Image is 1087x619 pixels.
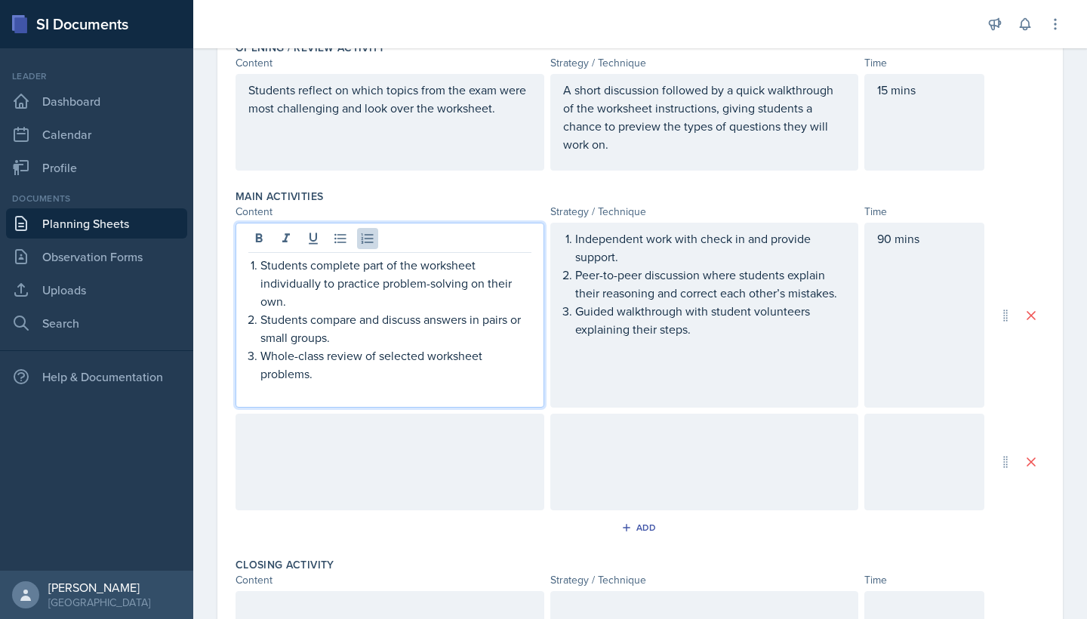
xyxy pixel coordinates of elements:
p: Guided walkthrough with student volunteers explaining their steps. [575,302,846,338]
p: Peer-to-peer discussion where students explain their reasoning and correct each other’s mistakes. [575,266,846,302]
p: Independent work with check in and provide support. [575,229,846,266]
button: Add [616,516,665,539]
a: Observation Forms [6,242,187,272]
div: Content [236,204,544,220]
a: Search [6,308,187,338]
div: Help & Documentation [6,362,187,392]
p: Students complete part of the worksheet individually to practice problem-solving on their own. [260,256,531,310]
p: Students compare and discuss answers in pairs or small groups. [260,310,531,346]
label: Main Activities [236,189,323,204]
div: Strategy / Technique [550,204,859,220]
label: Closing Activity [236,557,334,572]
p: 90 mins [877,229,972,248]
a: Planning Sheets [6,208,187,239]
div: Strategy / Technique [550,572,859,588]
p: Students reflect on which topics from the exam were most challenging and look over the worksheet. [248,81,531,117]
div: [PERSON_NAME] [48,580,150,595]
p: A short discussion followed by a quick walkthrough of the worksheet instructions, giving students... [563,81,846,153]
div: Content [236,55,544,71]
a: Dashboard [6,86,187,116]
div: Time [864,572,984,588]
a: Calendar [6,119,187,149]
div: Content [236,572,544,588]
p: Whole-class review of selected worksheet problems. [260,346,531,383]
a: Uploads [6,275,187,305]
div: Add [624,522,657,534]
a: Profile [6,152,187,183]
div: Time [864,204,984,220]
div: [GEOGRAPHIC_DATA] [48,595,150,610]
div: Strategy / Technique [550,55,859,71]
div: Leader [6,69,187,83]
div: Documents [6,192,187,205]
p: 15 mins [877,81,972,99]
div: Time [864,55,984,71]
